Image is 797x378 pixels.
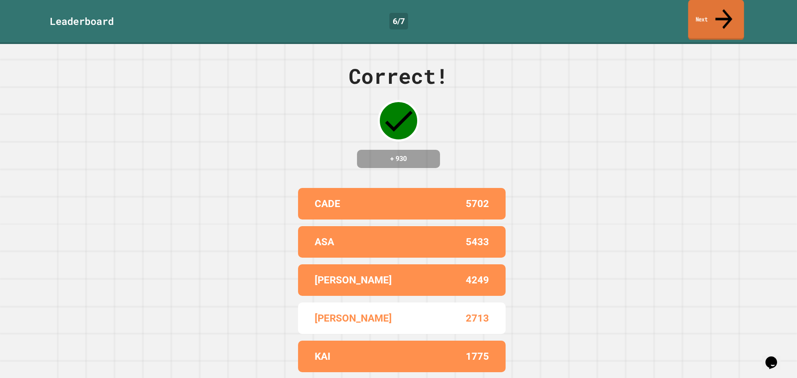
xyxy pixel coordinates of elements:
[315,196,340,211] p: CADE
[365,154,432,164] h4: + 930
[315,349,330,364] p: KAI
[466,273,489,288] p: 4249
[315,234,334,249] p: ASA
[466,349,489,364] p: 1775
[50,14,114,29] div: Leaderboard
[762,345,789,370] iframe: chat widget
[466,311,489,326] p: 2713
[466,196,489,211] p: 5702
[349,61,448,92] div: Correct!
[466,234,489,249] p: 5433
[315,273,392,288] p: [PERSON_NAME]
[389,13,408,29] div: 6 / 7
[315,311,392,326] p: [PERSON_NAME]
